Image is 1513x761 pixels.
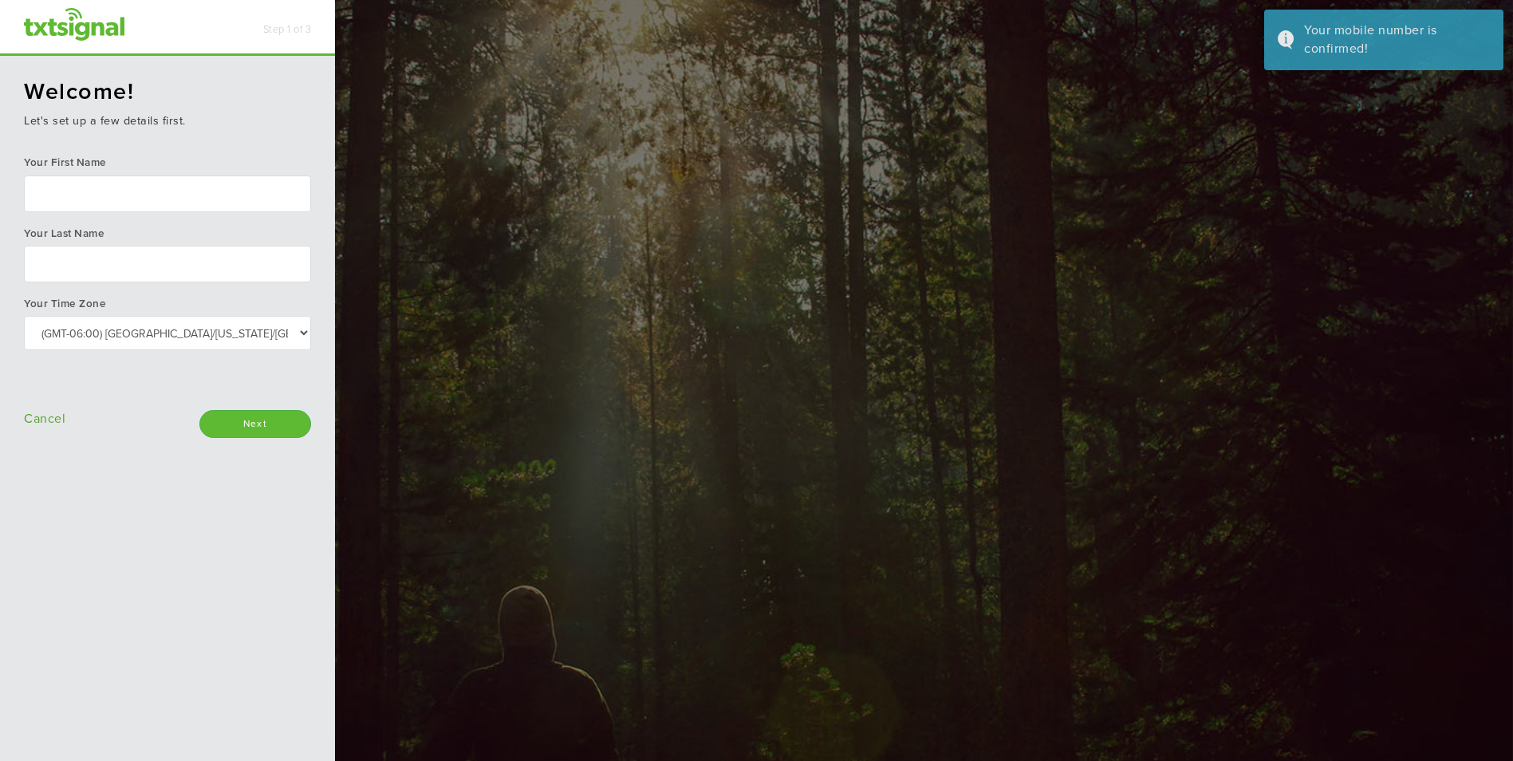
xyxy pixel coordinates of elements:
[263,10,312,50] div: Step 1 of 3
[24,113,311,130] p: Let's set up a few details first.
[199,410,311,438] input: Next
[24,297,106,312] label: Your Time Zone
[24,80,311,105] h1: Welcome!
[24,411,65,427] a: Cancel
[1304,22,1491,58] div: Your mobile number is confirmed!
[24,2,124,45] a: txtsignal
[24,156,107,171] label: Your First Name
[24,227,104,242] label: Your Last Name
